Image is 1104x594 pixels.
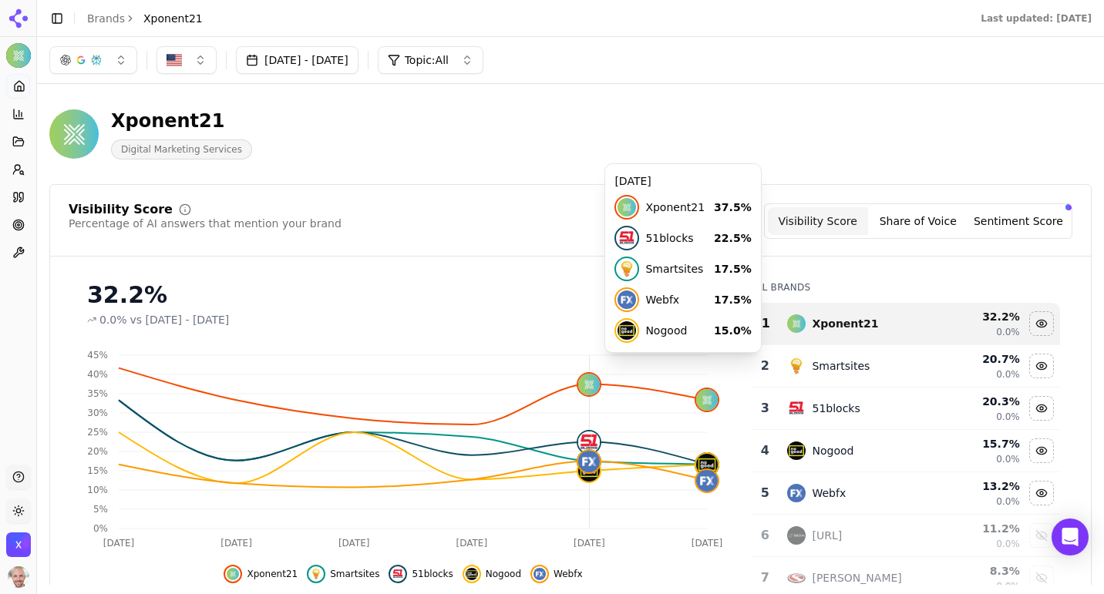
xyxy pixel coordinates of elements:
[1029,565,1054,590] button: Show frase data
[1052,518,1089,555] div: Open Intercom Messenger
[752,472,1060,515] tr: 5webfxWebfx13.2%0.0%Hide webfx data
[224,565,298,583] button: Hide xponent21 data
[49,109,99,159] img: Xponent21
[968,207,1069,235] button: Sentiment Score
[787,526,806,545] img: seo.ai
[1029,396,1054,421] button: Hide 51blocks data
[307,565,379,583] button: Hide smartsites data
[227,568,239,580] img: xponent21
[996,495,1020,508] span: 0.0%
[236,46,358,74] button: [DATE] - [DATE]
[996,580,1020,592] span: 0.0%
[996,538,1020,550] span: 0.0%
[696,454,718,475] img: nogood
[220,538,252,549] tspan: [DATE]
[758,484,772,502] div: 5
[530,565,583,583] button: Hide webfx data
[574,538,605,549] tspan: [DATE]
[389,565,453,583] button: Hide 51blocks data
[412,568,453,580] span: 51blocks
[554,568,583,580] span: Webfx
[812,528,842,543] div: [URL]
[1029,438,1054,463] button: Hide nogood data
[758,399,772,418] div: 3
[941,351,1019,367] div: 20.7 %
[247,568,298,580] span: Xponent21
[533,568,546,580] img: webfx
[941,563,1019,579] div: 8.3 %
[1029,311,1054,336] button: Hide xponent21 data
[768,207,868,235] button: Visibility Score
[758,357,772,375] div: 2
[696,389,718,411] img: xponent21
[787,441,806,460] img: nogood
[87,485,108,495] tspan: 10%
[167,52,182,68] img: US
[111,139,252,159] span: Digital Marketing Services
[812,358,870,374] div: Smartsites
[812,401,860,416] div: 51blocks
[87,427,108,438] tspan: 25%
[6,532,31,557] button: Open organization switcher
[941,436,1019,451] div: 15.7 %
[752,345,1060,388] tr: 2smartsitesSmartsites20.7%0.0%Hide smartsites data
[8,566,29,588] img: Will Melton
[486,568,521,580] span: Nogood
[93,504,108,515] tspan: 5%
[692,538,723,549] tspan: [DATE]
[578,451,600,472] img: webfx
[941,309,1019,324] div: 32.2 %
[8,566,29,588] button: Open user button
[87,369,108,380] tspan: 40%
[130,312,230,327] span: vs [DATE] - [DATE]
[466,568,478,580] img: nogood
[1029,354,1054,378] button: Hide smartsites data
[143,11,203,26] span: Xponent21
[99,312,127,327] span: 0.0%
[6,43,31,68] button: Current brand: Xponent21
[330,568,379,580] span: Smartsites
[787,484,806,502] img: webfx
[93,523,108,534] tspan: 0%
[750,281,1060,294] div: All Brands
[759,314,772,333] div: 1
[868,207,968,235] button: Share of Voice
[1029,523,1054,548] button: Show seo.ai data
[87,12,125,25] a: Brands
[392,568,404,580] img: 51blocks
[941,478,1019,494] div: 13.2 %
[752,388,1060,430] tr: 351blocks51blocks20.3%0.0%Hide 51blocks data
[787,314,806,333] img: xponent21
[578,374,600,395] img: xponent21
[758,569,772,587] div: 7
[996,411,1020,423] span: 0.0%
[463,565,521,583] button: Hide nogood data
[87,11,203,26] nav: breadcrumb
[87,465,108,476] tspan: 15%
[87,408,108,418] tspan: 30%
[456,538,488,549] tspan: [DATE]
[752,515,1060,557] tr: 6seo.ai[URL]11.2%0.0%Show seo.ai data
[310,568,322,580] img: smartsites
[996,326,1020,338] span: 0.0%
[812,570,901,586] div: [PERSON_NAME]
[405,52,449,68] span: Topic: All
[578,431,600,453] img: 51blocks
[69,216,342,231] div: Percentage of AI answers that mention your brand
[996,368,1020,381] span: 0.0%
[87,281,719,309] div: 32.2%
[996,453,1020,465] span: 0.0%
[6,43,31,68] img: Xponent21
[758,526,772,545] div: 6
[812,316,878,331] div: Xponent21
[1029,481,1054,505] button: Hide webfx data
[87,446,108,457] tspan: 20%
[981,12,1092,25] div: Last updated: [DATE]
[103,538,135,549] tspan: [DATE]
[338,538,370,549] tspan: [DATE]
[941,521,1019,536] div: 11.2 %
[69,203,173,216] div: Visibility Score
[752,430,1060,472] tr: 4nogoodNogood15.7%0.0%Hide nogood data
[812,485,846,501] div: Webfx
[87,388,108,399] tspan: 35%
